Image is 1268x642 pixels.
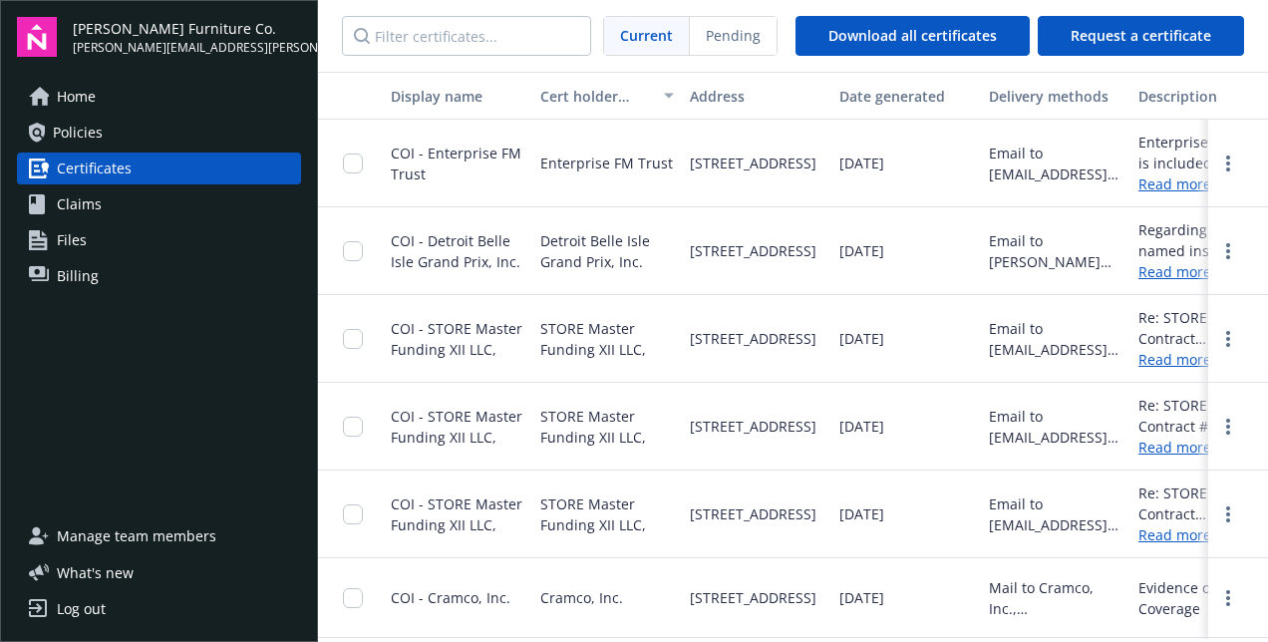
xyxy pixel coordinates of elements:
input: Toggle Row Selected [343,417,363,437]
span: Claims [57,188,102,220]
div: Cert holder name [540,86,652,107]
span: COI - Cramco, Inc. [391,588,510,607]
div: Email to [PERSON_NAME][EMAIL_ADDRESS][PERSON_NAME][PERSON_NAME][DOMAIN_NAME] [989,230,1122,272]
a: more [1216,415,1240,439]
button: [PERSON_NAME] Furniture Co.[PERSON_NAME][EMAIL_ADDRESS][PERSON_NAME][PERSON_NAME][DOMAIN_NAME] [73,17,301,57]
span: Enterprise FM Trust [540,153,673,173]
a: more [1216,239,1240,263]
span: [PERSON_NAME] Furniture Co. [73,18,301,39]
div: Log out [57,593,106,625]
span: [DATE] [839,153,884,173]
span: COI - STORE Master Funding XII LLC, [391,319,522,359]
span: Request a certificate [1071,26,1211,45]
input: Toggle Row Selected [343,588,363,608]
a: Billing [17,260,301,292]
div: Email to [EMAIL_ADDRESS][DOMAIN_NAME] [989,406,1122,448]
button: Download all certificates [795,16,1030,56]
span: [STREET_ADDRESS] [690,587,816,608]
div: Address [690,86,823,107]
span: Pending [706,25,761,46]
span: [STREET_ADDRESS] [690,240,816,261]
input: Toggle Row Selected [343,154,363,173]
span: Policies [53,117,103,149]
span: What ' s new [57,562,134,583]
div: Mail to Cramco, Inc., [STREET_ADDRESS] [989,577,1122,619]
span: [STREET_ADDRESS] [690,153,816,173]
span: [DATE] [839,587,884,608]
span: Files [57,224,87,256]
div: Email to [EMAIL_ADDRESS][DOMAIN_NAME] [989,493,1122,535]
button: Cert holder name [532,72,682,120]
div: Email to [EMAIL_ADDRESS][DOMAIN_NAME] [989,318,1122,360]
span: COI - STORE Master Funding XII LLC, [391,407,522,447]
span: Pending [690,17,777,55]
span: Home [57,81,96,113]
div: Delivery methods [989,86,1122,107]
span: STORE Master Funding XII LLC, [540,493,674,535]
span: COI - STORE Master Funding XII LLC, [391,494,522,534]
span: STORE Master Funding XII LLC, [540,318,674,360]
span: COI - Detroit Belle Isle Grand Prix, Inc. [391,231,520,271]
a: more [1216,502,1240,526]
button: What's new [17,562,165,583]
span: [STREET_ADDRESS] [690,328,816,349]
a: more [1216,586,1240,610]
span: [DATE] [839,416,884,437]
span: Manage team members [57,520,216,552]
a: Policies [17,117,301,149]
div: Email to [EMAIL_ADDRESS][PERSON_NAME][DOMAIN_NAME] [989,143,1122,184]
input: Toggle Row Selected [343,504,363,524]
a: more [1216,327,1240,351]
span: Billing [57,260,99,292]
span: [DATE] [839,240,884,261]
span: Detroit Belle Isle Grand Prix, Inc. [540,230,674,272]
span: [STREET_ADDRESS] [690,503,816,524]
div: Display name [391,86,524,107]
span: [DATE] [839,328,884,349]
input: Toggle Row Selected [343,241,363,261]
span: [STREET_ADDRESS] [690,416,816,437]
span: Cramco, Inc. [540,587,623,608]
a: more [1216,152,1240,175]
span: COI - Enterprise FM Trust [391,144,521,183]
button: Address [682,72,831,120]
a: Claims [17,188,301,220]
span: Certificates [57,153,132,184]
div: Date generated [839,86,973,107]
div: Download all certificates [828,17,997,55]
button: Delivery methods [981,72,1130,120]
a: Certificates [17,153,301,184]
span: [PERSON_NAME][EMAIL_ADDRESS][PERSON_NAME][PERSON_NAME][DOMAIN_NAME] [73,39,301,57]
button: Date generated [831,72,981,120]
button: Request a certificate [1038,16,1244,56]
img: navigator-logo.svg [17,17,57,57]
input: Toggle Row Selected [343,329,363,349]
input: Filter certificates... [342,16,591,56]
span: STORE Master Funding XII LLC, [540,406,674,448]
button: Display name [383,72,532,120]
a: Home [17,81,301,113]
span: Current [620,25,673,46]
a: Files [17,224,301,256]
a: Manage team members [17,520,301,552]
span: [DATE] [839,503,884,524]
